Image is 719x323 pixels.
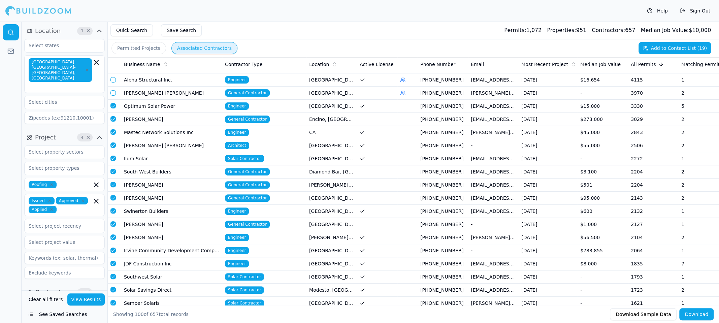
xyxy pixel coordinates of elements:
td: [PHONE_NUMBER] [418,87,468,100]
div: Email [471,61,516,68]
td: [EMAIL_ADDRESS][DOMAIN_NAME] [468,257,519,270]
div: 1,072 [504,26,542,34]
span: Architect [225,142,249,149]
td: [PERSON_NAME] [121,218,222,231]
span: Clear Project filters [86,136,91,139]
td: [PHONE_NUMBER] [418,192,468,205]
span: 4 [79,134,86,141]
span: Permits: [504,27,526,33]
span: Engineer [225,234,249,241]
td: - [578,297,628,310]
td: 2132 [628,205,679,218]
input: Exclude keywords [24,267,105,279]
td: Semper Solaris [121,297,222,310]
td: [GEOGRAPHIC_DATA], [GEOGRAPHIC_DATA] [306,205,357,218]
div: Active License [360,61,395,68]
input: Select property sectors [25,146,96,158]
td: $16,654 [578,73,628,87]
button: Add to Contact List (19) [639,42,711,54]
td: [DATE] [519,165,578,179]
td: Ilum Solar [121,152,222,165]
td: [PERSON_NAME][GEOGRAPHIC_DATA], [GEOGRAPHIC_DATA] [306,179,357,192]
span: Engineer [225,129,249,136]
td: [PHONE_NUMBER] [418,100,468,113]
td: [DATE] [519,179,578,192]
td: [GEOGRAPHIC_DATA], [GEOGRAPHIC_DATA] [306,257,357,270]
td: [EMAIL_ADDRESS][DOMAIN_NAME] [468,205,519,218]
button: Sign Out [677,5,714,16]
span: Applied [29,206,57,213]
td: [EMAIL_ADDRESS][DOMAIN_NAME] [468,100,519,113]
td: [PERSON_NAME][EMAIL_ADDRESS][PERSON_NAME][DOMAIN_NAME] [468,126,519,139]
button: Download [679,308,714,320]
input: Keywords (ex: solar, thermal) [24,252,105,264]
input: Select project value [25,236,96,248]
div: Showing of total records [113,311,189,318]
td: $8,000 [578,257,628,270]
td: [EMAIL_ADDRESS][DOMAIN_NAME] [468,113,519,126]
span: Engineer [225,247,249,254]
td: Diamond Bar, [GEOGRAPHIC_DATA] [306,165,357,179]
td: [DATE] [519,284,578,297]
div: Contractor Type [225,61,304,68]
td: [DATE] [519,231,578,244]
td: 3970 [628,87,679,100]
td: $95,000 [578,192,628,205]
td: $55,000 [578,139,628,152]
td: 2104 [628,231,679,244]
td: [DATE] [519,297,578,310]
td: [DATE] [519,192,578,205]
span: Contractors: [592,27,625,33]
td: $3,100 [578,165,628,179]
td: [PERSON_NAME] [121,231,222,244]
td: [PHONE_NUMBER] [418,284,468,297]
div: All Permits [631,61,676,68]
div: Most Recent Project [521,61,575,68]
input: Select property types [25,162,96,174]
td: - [468,244,519,257]
span: 100 [135,312,144,317]
td: [PHONE_NUMBER] [418,139,468,152]
td: [PERSON_NAME] [PERSON_NAME] [121,139,222,152]
td: 2843 [628,126,679,139]
td: [EMAIL_ADDRESS][DOMAIN_NAME] [468,284,519,297]
td: [EMAIL_ADDRESS][DOMAIN_NAME] [468,165,519,179]
td: 3330 [628,100,679,113]
td: [DATE] [519,100,578,113]
span: General Contractor [225,168,270,175]
td: [PERSON_NAME] [121,192,222,205]
td: $600 [578,205,628,218]
button: Contractor7Clear Contractor filters [24,287,105,298]
td: [GEOGRAPHIC_DATA], [GEOGRAPHIC_DATA] [306,100,357,113]
div: 657 [592,26,635,34]
td: [GEOGRAPHIC_DATA], [GEOGRAPHIC_DATA] [306,152,357,165]
td: [EMAIL_ADDRESS][DOMAIN_NAME] [468,270,519,284]
td: [GEOGRAPHIC_DATA], [GEOGRAPHIC_DATA] [306,218,357,231]
td: $56,500 [578,231,628,244]
button: Associated Contractors [171,42,237,54]
td: [PHONE_NUMBER] [418,152,468,165]
div: Phone Number [420,61,465,68]
td: [GEOGRAPHIC_DATA], [GEOGRAPHIC_DATA] [306,73,357,87]
div: Business Name [124,61,220,68]
span: General Contractor [225,116,270,123]
td: [DATE] [519,270,578,284]
td: [PHONE_NUMBER] [418,297,468,310]
td: [DATE] [519,73,578,87]
td: [GEOGRAPHIC_DATA], [GEOGRAPHIC_DATA] [306,87,357,100]
td: $1,000 [578,218,628,231]
td: - [578,87,628,100]
td: Optimum Solar Power [121,100,222,113]
button: Project4Clear Project filters [24,132,105,143]
td: [DATE] [519,218,578,231]
td: [PHONE_NUMBER] [418,73,468,87]
td: CA [306,126,357,139]
td: [EMAIL_ADDRESS][DOMAIN_NAME] [468,152,519,165]
button: View Results [67,293,105,305]
span: Solar Contractor [225,299,264,307]
td: [GEOGRAPHIC_DATA], [GEOGRAPHIC_DATA] [306,270,357,284]
td: [GEOGRAPHIC_DATA], [GEOGRAPHIC_DATA] [306,297,357,310]
td: [PERSON_NAME][EMAIL_ADDRESS][PERSON_NAME][DOMAIN_NAME] [468,297,519,310]
div: Median Job Value [580,61,625,68]
td: 3029 [628,113,679,126]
